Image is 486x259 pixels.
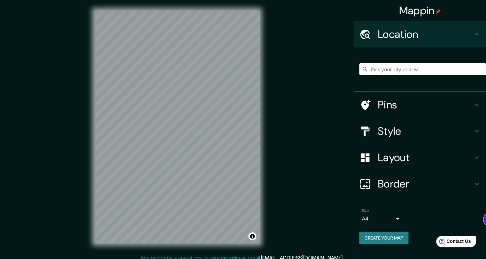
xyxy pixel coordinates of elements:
div: Style [354,118,486,144]
button: Create your map [359,232,408,244]
img: pin-icon.png [436,9,441,14]
h4: Border [378,177,473,190]
canvas: Map [95,11,260,244]
h4: Style [378,125,473,138]
div: Location [354,21,486,47]
div: Layout [354,144,486,171]
iframe: Help widget launcher [427,233,479,252]
h4: Location [378,28,473,41]
label: Size [362,208,369,214]
h4: Pins [378,98,473,111]
h4: Mappin [399,4,441,17]
button: Toggle attribution [248,232,256,240]
input: Pick your city or area [359,63,486,75]
div: Border [354,171,486,197]
div: A4 [362,214,402,224]
div: Pins [354,92,486,118]
h4: Layout [378,151,473,164]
